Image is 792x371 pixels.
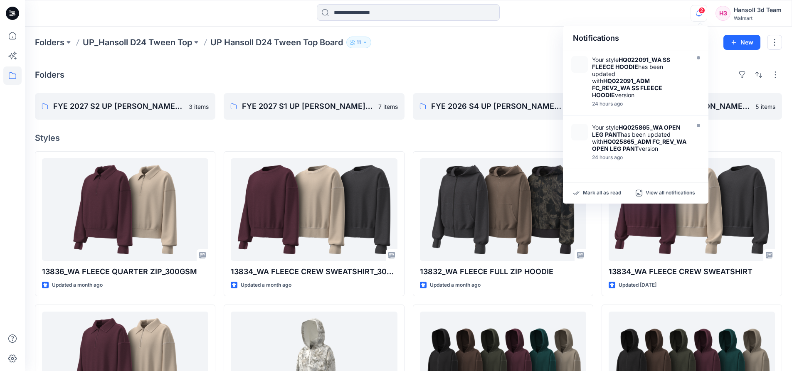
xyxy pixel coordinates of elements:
p: 7 items [378,102,398,111]
h4: Styles [35,133,782,143]
a: Folders [35,37,64,48]
p: FYE 2027 S2 UP [PERSON_NAME] TOP [53,101,184,112]
p: FYE 2027 S1 UP [PERSON_NAME] TOP [242,101,373,112]
strong: HQ022091_WA SS FLEECE HOODIE [592,56,670,70]
div: Hansoll 3d Team [734,5,782,15]
p: 13836_WA FLEECE QUARTER ZIP_300GSM [42,266,208,278]
p: Updated a month ago [241,281,291,290]
div: Tuesday, August 12, 2025 23:37 [592,101,688,107]
span: 2 [698,7,705,14]
strong: HQ022091_ADM FC_REV2_WA SS FLEECE HOODIE [592,77,662,98]
a: UP_Hansoll D24 Tween Top [83,37,192,48]
a: 13836_WA FLEECE QUARTER ZIP_300GSM [42,158,208,261]
p: Updated a month ago [52,281,103,290]
strong: HQ025865_ADM FC_REV_WA OPEN LEG PANT [592,138,686,152]
p: FYE 2026 S4 UP [PERSON_NAME] TOP [431,101,562,112]
button: 11 [346,37,371,48]
a: 13834_WA FLEECE CREW SWEATSHIRT [609,158,775,261]
p: 13834_WA FLEECE CREW SWEATSHIRT [609,266,775,278]
div: Your style has been updated with version [592,124,688,152]
img: HQ022091_ADM FC_REV2_WA SS FLEECE HOODIE [571,56,588,73]
div: H3 [716,6,730,21]
button: New [723,35,760,50]
a: FYE 2026 S4 UP [PERSON_NAME] TOP4 items [413,93,593,120]
a: FYE 2027 S2 UP [PERSON_NAME] TOP3 items [35,93,215,120]
p: 13834_WA FLEECE CREW SWEATSHIRT_300GSM [231,266,397,278]
p: Updated [DATE] [619,281,656,290]
div: Notifications [563,26,708,51]
div: Tuesday, August 12, 2025 23:30 [592,155,688,160]
div: Walmart [734,15,782,21]
a: 13834_WA FLEECE CREW SWEATSHIRT_300GSM [231,158,397,261]
p: 5 items [755,102,775,111]
h4: Folders [35,70,64,80]
p: Mark all as read [583,189,621,197]
p: View all notifications [646,189,695,197]
p: 13832_WA FLEECE FULL ZIP HOODIE [420,266,586,278]
p: Updated a month ago [430,281,481,290]
strong: HQ025865_WA OPEN LEG PANT [592,124,681,138]
p: 11 [357,38,361,47]
img: HQ025865_ADM FC_REV_WA OPEN LEG PANT [571,124,588,140]
a: FYE 2027 S1 UP [PERSON_NAME] TOP7 items [224,93,404,120]
p: UP Hansoll D24 Tween Top Board [210,37,343,48]
p: 3 items [189,102,209,111]
div: Your style has been updated with version [592,56,688,98]
a: 13832_WA FLEECE FULL ZIP HOODIE [420,158,586,261]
